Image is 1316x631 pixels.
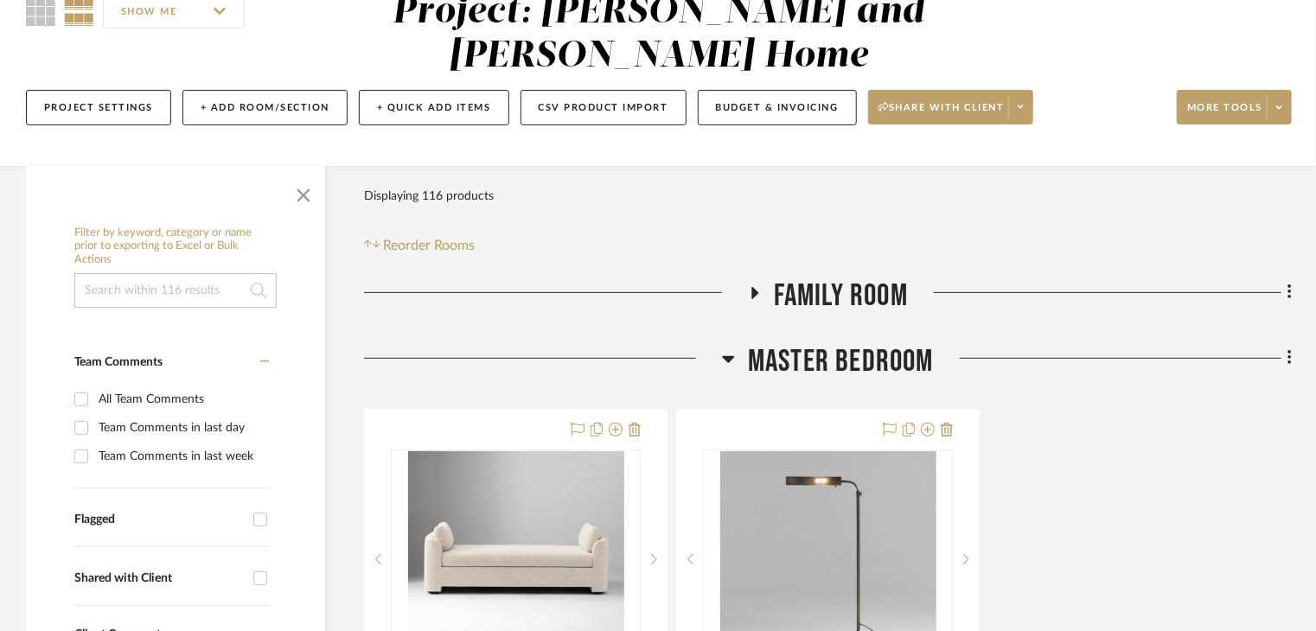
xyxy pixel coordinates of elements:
input: Search within 116 results [74,273,277,308]
span: Family Room [774,277,908,315]
button: Reorder Rooms [364,235,476,256]
button: Close [286,175,321,209]
button: Project Settings [26,90,171,125]
button: Budget & Invoicing [698,90,857,125]
span: Reorder Rooms [384,235,476,256]
span: Master Bedroom [748,343,934,380]
span: More tools [1187,101,1262,127]
button: CSV Product Import [521,90,687,125]
span: Share with client [878,101,1005,127]
div: Shared with Client [74,571,245,586]
div: Flagged [74,513,245,527]
div: All Team Comments [99,386,265,413]
button: More tools [1177,90,1292,124]
button: + Add Room/Section [182,90,348,125]
div: Team Comments in last week [99,443,265,470]
div: Team Comments in last day [99,414,265,442]
h6: Filter by keyword, category or name prior to exporting to Excel or Bulk Actions [74,226,277,267]
span: Team Comments [74,356,163,368]
button: Share with client [868,90,1034,124]
button: + Quick Add Items [359,90,509,125]
div: Displaying 116 products [364,179,494,214]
